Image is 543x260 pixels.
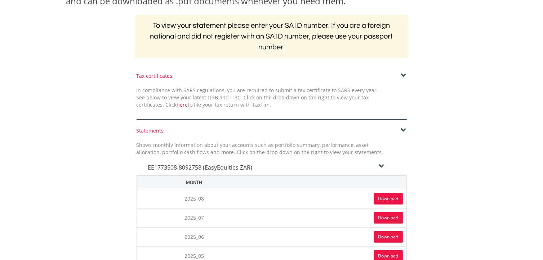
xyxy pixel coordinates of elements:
[137,208,252,227] td: 2025_07
[148,163,252,171] span: EE1773508-8092758 (EasyEquities ZAR)
[374,212,403,224] a: Download
[374,193,403,205] a: Download
[166,101,271,108] span: Click to file your tax return with TaxTim.
[131,142,389,156] div: Shows monthly information about your accounts such as portfolio summary, performance, asset alloc...
[135,15,409,58] h2: To view your statement please enter your SA ID number. If you are a foreign national and did not ...
[137,72,407,80] div: Tax certificates
[137,127,407,134] div: Statements
[137,175,252,189] th: Month
[137,87,378,108] span: In compliance with SARS regulations, you are required to submit a tax certificate to SARS every y...
[137,227,252,246] td: 2025_06
[137,189,252,208] td: 2025_08
[177,101,188,108] a: here
[374,231,403,243] a: Download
